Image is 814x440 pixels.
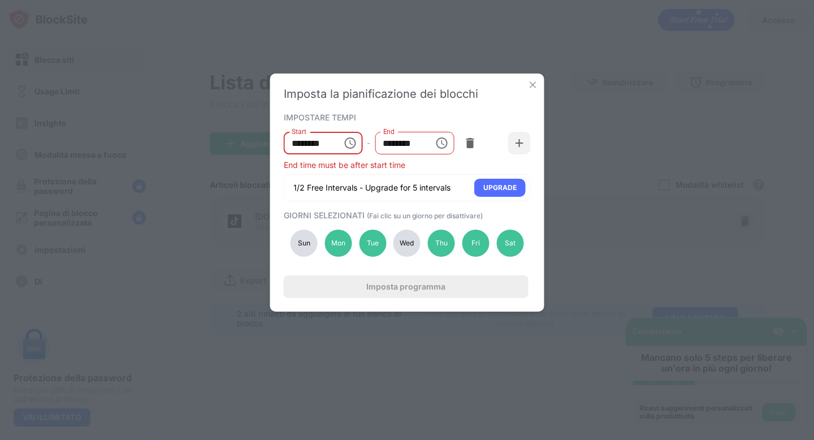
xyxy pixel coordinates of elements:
[367,137,370,149] div: -
[527,79,539,90] img: x-button.svg
[462,230,490,257] div: Fri
[383,127,395,136] label: End
[293,182,451,193] div: 1/2 Free Intervals - Upgrade for 5 intervals
[359,230,386,257] div: Tue
[324,230,352,257] div: Mon
[284,87,531,101] div: Imposta la pianificazione dei blocchi
[428,230,455,257] div: Thu
[292,127,306,136] label: Start
[393,230,421,257] div: Wed
[367,212,483,220] span: (Fai clic su un giorno per disattivare)
[284,113,528,122] div: IMPOSTARE TEMPI
[496,230,523,257] div: Sat
[339,132,361,154] button: Choose time, selected time is 11:59 PM
[483,182,517,193] div: UPGRADE
[291,230,318,257] div: Sun
[284,160,531,170] div: End time must be after start time
[430,132,453,154] button: Choose time, selected time is 1:00 PM
[366,282,445,291] div: Imposta programma
[284,210,528,220] div: GIORNI SELEZIONATI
